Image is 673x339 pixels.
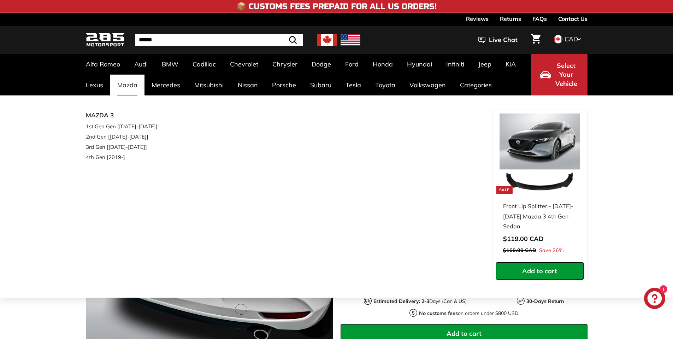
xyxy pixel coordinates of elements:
[144,75,187,95] a: Mercedes
[86,110,169,121] a: MAZDA 3
[565,35,578,43] span: CAD
[79,54,127,75] a: Alfa Romeo
[305,54,338,75] a: Dodge
[453,75,499,95] a: Categories
[503,235,544,243] span: $119.00 CAD
[400,54,439,75] a: Hyundai
[86,152,169,162] a: 4th Gen [2019-]
[237,2,437,11] h4: 📦 Customs Fees Prepaid for All US Orders!
[79,75,110,95] a: Lexus
[187,75,231,95] a: Mitsubishi
[498,54,523,75] a: KIA
[338,54,366,75] a: Ford
[86,32,125,48] img: Logo_285_Motorsport_areodynamics_components
[265,54,305,75] a: Chrysler
[642,288,667,311] inbox-online-store-chat: Shopify online store chat
[86,142,169,152] a: 3rd Gen [[DATE]-[DATE]]
[368,75,402,95] a: Toyota
[554,61,578,88] span: Select Your Vehicle
[110,75,144,95] a: Mazda
[526,298,564,304] strong: 30-Days Return
[496,110,584,262] a: Sale Front Lip Splitter - [DATE]-[DATE] Mazda 3 4th Gen Sedan Save 26%
[558,13,588,25] a: Contact Us
[527,28,545,52] a: Cart
[539,246,563,255] span: Save 26%
[127,54,155,75] a: Audi
[496,186,513,194] div: Sale
[265,75,303,95] a: Porsche
[500,13,521,25] a: Returns
[155,54,185,75] a: BMW
[531,54,588,95] button: Select Your Vehicle
[402,75,453,95] a: Volkswagen
[366,54,400,75] a: Honda
[185,54,223,75] a: Cadillac
[466,13,489,25] a: Reviews
[496,262,584,280] button: Add to cart
[373,298,429,304] strong: Estimated Delivery: 2-3
[439,54,471,75] a: Infiniti
[223,54,265,75] a: Chevrolet
[86,131,169,142] a: 2nd Gen [[DATE]-[DATE]]
[469,31,527,49] button: Live Chat
[503,247,536,253] span: $160.00 CAD
[231,75,265,95] a: Nissan
[135,34,303,46] input: Search
[522,267,557,275] span: Add to cart
[373,298,467,305] p: Days (Can & US)
[303,75,338,95] a: Subaru
[503,201,577,232] div: Front Lip Splitter - [DATE]-[DATE] Mazda 3 4th Gen Sedan
[419,310,518,317] p: on orders under $800 USD
[489,35,518,45] span: Live Chat
[419,310,458,316] strong: No customs fees
[338,75,368,95] a: Tesla
[447,329,482,338] span: Add to cart
[86,121,169,131] a: 1st Gen Gen [[DATE]-[DATE]]
[471,54,498,75] a: Jeep
[532,13,547,25] a: FAQs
